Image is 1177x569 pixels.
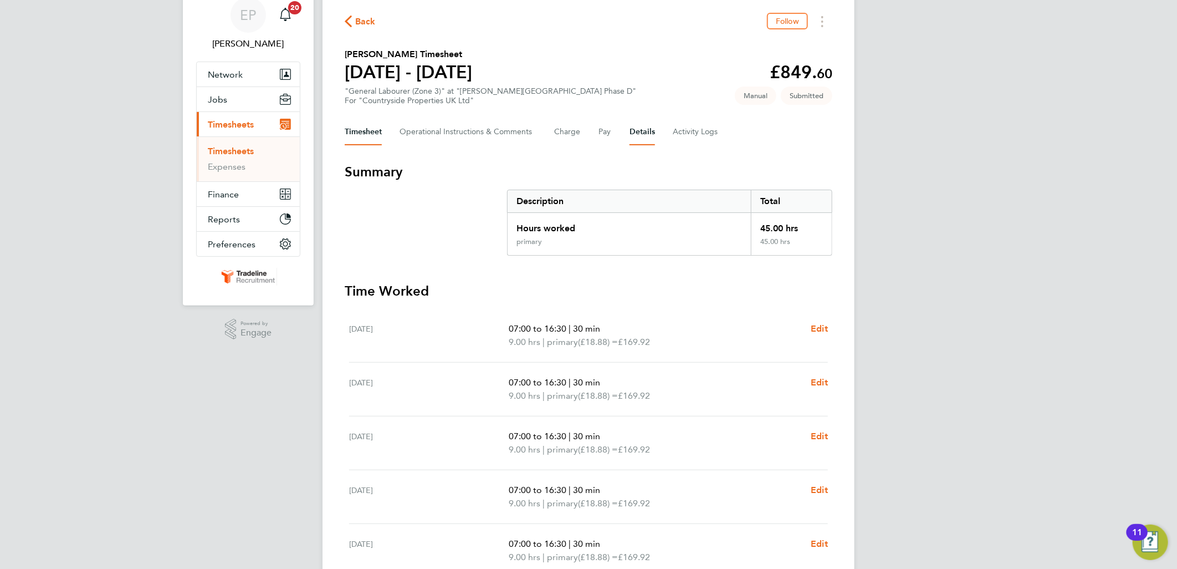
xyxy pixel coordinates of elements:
[543,498,545,509] span: |
[573,485,600,495] span: 30 min
[349,484,509,510] div: [DATE]
[811,376,828,389] a: Edit
[509,498,540,509] span: 9.00 hrs
[618,390,650,401] span: £169.92
[509,444,540,455] span: 9.00 hrs
[507,190,832,256] div: Summary
[569,485,571,495] span: |
[618,552,650,562] span: £169.92
[811,431,828,441] span: Edit
[349,376,509,403] div: [DATE]
[240,328,272,338] span: Engage
[196,37,300,50] span: Ellie Page
[345,282,832,300] h3: Time Worked
[618,444,650,455] span: £169.92
[770,62,832,83] app-decimal: £849.
[781,87,832,105] span: This timesheet is Submitted.
[554,119,581,145] button: Charge
[197,232,300,256] button: Preferences
[618,337,650,347] span: £169.92
[573,538,600,549] span: 30 min
[543,552,545,562] span: |
[547,389,578,403] span: primary
[776,16,799,26] span: Follow
[673,119,719,145] button: Activity Logs
[811,323,828,334] span: Edit
[751,237,832,255] div: 45.00 hrs
[345,96,636,105] div: For "Countryside Properties UK Ltd"
[509,377,566,388] span: 07:00 to 16:30
[197,62,300,87] button: Network
[1132,532,1142,547] div: 11
[547,336,578,349] span: primary
[509,538,566,549] span: 07:00 to 16:30
[509,390,540,401] span: 9.00 hrs
[578,498,618,509] span: (£18.88) =
[509,552,540,562] span: 9.00 hrs
[349,537,509,564] div: [DATE]
[751,190,832,212] div: Total
[817,65,832,82] span: 60
[197,112,300,136] button: Timesheets
[208,239,255,250] span: Preferences
[349,430,509,456] div: [DATE]
[508,213,751,237] div: Hours worked
[573,377,600,388] span: 30 min
[811,484,828,497] a: Edit
[355,15,376,28] span: Back
[197,87,300,111] button: Jobs
[751,213,832,237] div: 45.00 hrs
[767,13,808,29] button: Follow
[240,319,272,328] span: Powered by
[225,319,272,340] a: Powered byEngage
[219,268,277,286] img: tradelinerecruitment-logo-retina.png
[345,48,472,61] h2: [PERSON_NAME] Timesheet
[1133,525,1168,560] button: Open Resource Center, 11 new notifications
[811,538,828,549] span: Edit
[630,119,655,145] button: Details
[208,119,254,130] span: Timesheets
[208,146,254,156] a: Timesheets
[197,136,300,181] div: Timesheets
[735,87,776,105] span: This timesheet was manually created.
[208,94,227,105] span: Jobs
[208,69,243,80] span: Network
[543,337,545,347] span: |
[573,431,600,441] span: 30 min
[400,119,536,145] button: Operational Instructions & Comments
[543,390,545,401] span: |
[197,182,300,206] button: Finance
[288,1,301,14] span: 20
[345,61,472,83] h1: [DATE] - [DATE]
[547,443,578,456] span: primary
[197,207,300,231] button: Reports
[569,323,571,334] span: |
[208,161,245,172] a: Expenses
[509,485,566,495] span: 07:00 to 16:30
[578,390,618,401] span: (£18.88) =
[547,551,578,564] span: primary
[598,119,612,145] button: Pay
[569,377,571,388] span: |
[345,119,382,145] button: Timesheet
[547,497,578,510] span: primary
[569,538,571,549] span: |
[509,323,566,334] span: 07:00 to 16:30
[811,537,828,551] a: Edit
[811,485,828,495] span: Edit
[345,163,832,181] h3: Summary
[508,190,751,212] div: Description
[811,322,828,336] a: Edit
[811,430,828,443] a: Edit
[349,322,509,349] div: [DATE]
[578,444,618,455] span: (£18.88) =
[569,431,571,441] span: |
[509,337,540,347] span: 9.00 hrs
[208,214,240,225] span: Reports
[196,268,300,286] a: Go to home page
[345,87,636,105] div: "General Labourer (Zone 3)" at "[PERSON_NAME][GEOGRAPHIC_DATA] Phase D"
[578,552,618,562] span: (£18.88) =
[618,498,650,509] span: £169.92
[812,13,832,30] button: Timesheets Menu
[240,8,257,22] span: EP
